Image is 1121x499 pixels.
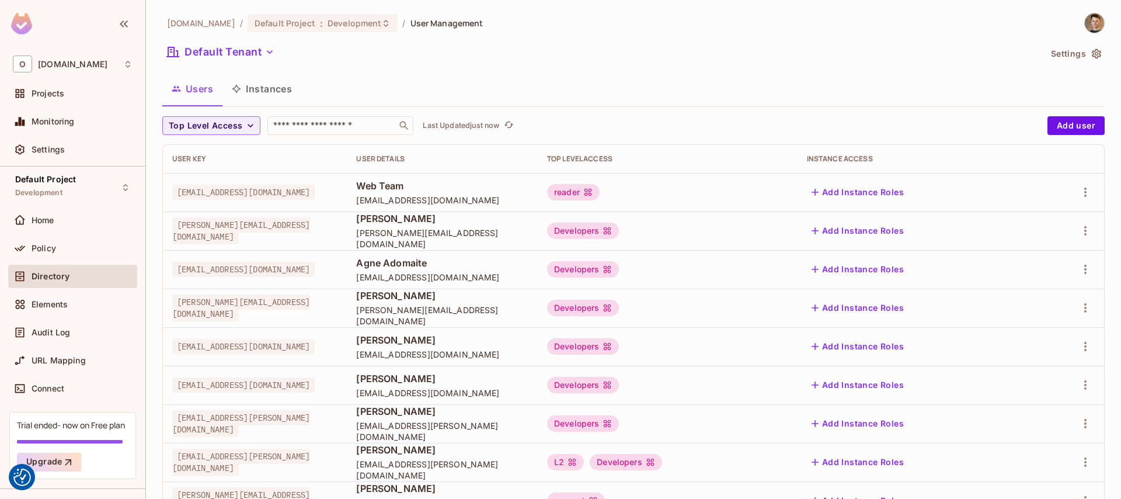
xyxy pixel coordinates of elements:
[172,154,337,164] div: User Key
[172,294,310,321] span: [PERSON_NAME][EMAIL_ADDRESS][DOMAIN_NAME]
[13,56,32,72] span: O
[807,260,908,279] button: Add Instance Roles
[356,227,528,249] span: [PERSON_NAME][EMAIL_ADDRESS][DOMAIN_NAME]
[547,454,584,470] div: L2
[32,216,54,225] span: Home
[590,454,662,470] div: Developers
[807,221,908,240] button: Add Instance Roles
[17,420,125,431] div: Trial ended- now on Free plan
[356,154,528,164] div: User Details
[172,217,310,244] span: [PERSON_NAME][EMAIL_ADDRESS][DOMAIN_NAME]
[255,18,315,29] span: Default Project
[240,18,243,29] li: /
[356,334,528,346] span: [PERSON_NAME]
[356,257,528,269] span: Agne Adomaite
[504,120,514,131] span: refresh
[356,420,528,442] span: [EMAIL_ADDRESS][PERSON_NAME][DOMAIN_NAME]
[328,18,381,29] span: Development
[38,60,107,69] span: Workspace: oxylabs.io
[1085,13,1104,33] img: Rokas Ulys
[356,304,528,327] span: [PERSON_NAME][EMAIL_ADDRESS][DOMAIN_NAME]
[172,449,310,476] span: [EMAIL_ADDRESS][PERSON_NAME][DOMAIN_NAME]
[547,415,619,432] div: Developers
[32,356,86,365] span: URL Mapping
[11,13,32,34] img: SReyMgAAAABJRU5ErkJggg==
[547,154,788,164] div: Top Level Access
[356,387,528,398] span: [EMAIL_ADDRESS][DOMAIN_NAME]
[319,19,323,28] span: :
[807,183,908,202] button: Add Instance Roles
[32,117,75,126] span: Monitoring
[547,223,619,239] div: Developers
[172,339,315,354] span: [EMAIL_ADDRESS][DOMAIN_NAME]
[1047,116,1105,135] button: Add user
[547,377,619,393] div: Developers
[32,384,64,393] span: Connect
[547,338,619,355] div: Developers
[402,18,405,29] li: /
[32,145,65,154] span: Settings
[356,289,528,302] span: [PERSON_NAME]
[356,195,528,206] span: [EMAIL_ADDRESS][DOMAIN_NAME]
[162,74,222,103] button: Users
[356,443,528,456] span: [PERSON_NAME]
[162,116,260,135] button: Top Level Access
[32,244,56,253] span: Policy
[356,405,528,418] span: [PERSON_NAME]
[162,43,279,61] button: Default Tenant
[13,469,31,486] img: Revisit consent button
[410,18,483,29] span: User Management
[169,119,242,133] span: Top Level Access
[807,154,1022,164] div: Instance Access
[17,453,81,472] button: Upgrade
[15,175,76,184] span: Default Project
[32,300,68,309] span: Elements
[547,300,619,316] div: Developers
[356,482,528,495] span: [PERSON_NAME]
[423,121,499,130] p: Last Updated just now
[807,376,908,394] button: Add Instance Roles
[356,272,528,283] span: [EMAIL_ADDRESS][DOMAIN_NAME]
[807,337,908,356] button: Add Instance Roles
[547,261,619,278] div: Developers
[15,188,62,197] span: Development
[356,179,528,192] span: Web Team
[172,377,315,393] span: [EMAIL_ADDRESS][DOMAIN_NAME]
[32,89,64,98] span: Projects
[356,349,528,360] span: [EMAIL_ADDRESS][DOMAIN_NAME]
[172,410,310,437] span: [EMAIL_ADDRESS][PERSON_NAME][DOMAIN_NAME]
[807,414,908,433] button: Add Instance Roles
[172,185,315,200] span: [EMAIL_ADDRESS][DOMAIN_NAME]
[547,184,600,200] div: reader
[356,459,528,481] span: [EMAIL_ADDRESS][PERSON_NAME][DOMAIN_NAME]
[167,18,235,29] span: the active workspace
[356,372,528,385] span: [PERSON_NAME]
[807,299,908,317] button: Add Instance Roles
[1046,44,1105,63] button: Settings
[172,262,315,277] span: [EMAIL_ADDRESS][DOMAIN_NAME]
[502,119,516,133] button: refresh
[13,469,31,486] button: Consent Preferences
[499,119,516,133] span: Click to refresh data
[32,328,70,337] span: Audit Log
[222,74,301,103] button: Instances
[32,272,69,281] span: Directory
[807,453,908,472] button: Add Instance Roles
[356,212,528,225] span: [PERSON_NAME]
